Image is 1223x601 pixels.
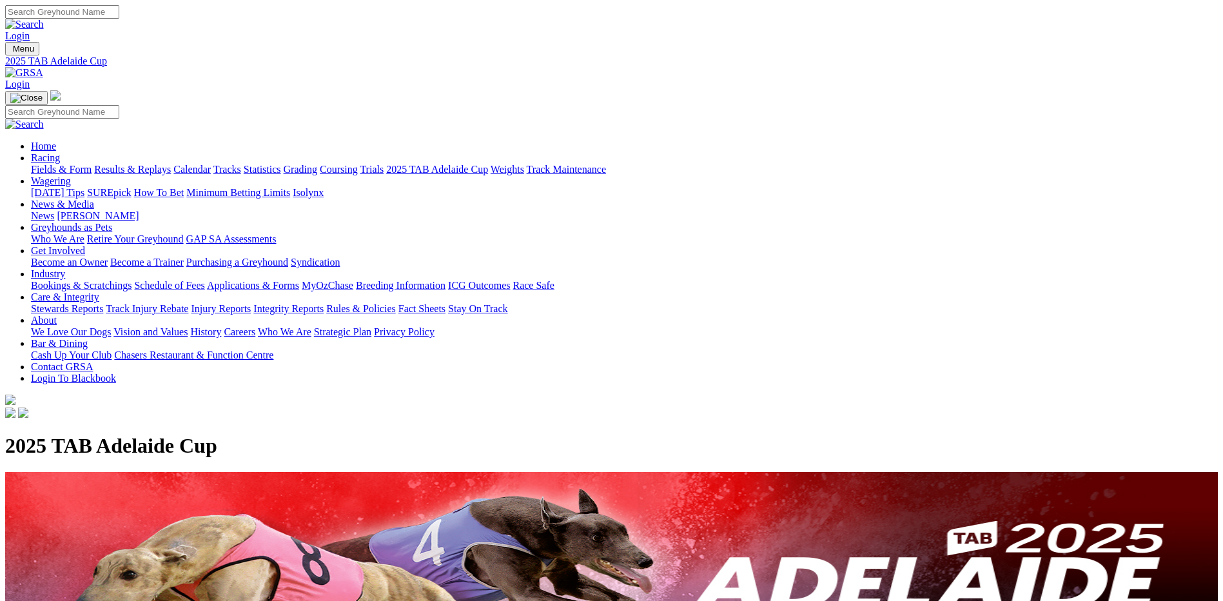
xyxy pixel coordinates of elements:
[5,30,30,41] a: Login
[224,326,255,337] a: Careers
[31,210,54,221] a: News
[326,303,396,314] a: Rules & Policies
[5,42,39,55] button: Toggle navigation
[360,164,384,175] a: Trials
[87,233,184,244] a: Retire Your Greyhound
[302,280,353,291] a: MyOzChase
[5,408,15,418] img: facebook.svg
[31,199,94,210] a: News & Media
[114,350,273,360] a: Chasers Restaurant & Function Centre
[31,350,1218,361] div: Bar & Dining
[10,93,43,103] img: Close
[320,164,358,175] a: Coursing
[213,164,241,175] a: Tracks
[5,5,119,19] input: Search
[31,164,1218,175] div: Racing
[57,210,139,221] a: [PERSON_NAME]
[31,164,92,175] a: Fields & Form
[31,210,1218,222] div: News & Media
[31,373,116,384] a: Login To Blackbook
[31,291,99,302] a: Care & Integrity
[134,187,184,198] a: How To Bet
[5,105,119,119] input: Search
[106,303,188,314] a: Track Injury Rebate
[31,152,60,163] a: Racing
[5,434,1218,458] h1: 2025 TAB Adelaide Cup
[190,326,221,337] a: History
[186,233,277,244] a: GAP SA Assessments
[18,408,28,418] img: twitter.svg
[50,90,61,101] img: logo-grsa-white.png
[110,257,184,268] a: Become a Trainer
[94,164,171,175] a: Results & Replays
[31,233,1218,245] div: Greyhounds as Pets
[134,280,204,291] a: Schedule of Fees
[5,119,44,130] img: Search
[284,164,317,175] a: Grading
[31,326,1218,338] div: About
[31,187,1218,199] div: Wagering
[31,338,88,349] a: Bar & Dining
[173,164,211,175] a: Calendar
[244,164,281,175] a: Statistics
[5,19,44,30] img: Search
[31,315,57,326] a: About
[5,79,30,90] a: Login
[31,280,1218,291] div: Industry
[448,303,507,314] a: Stay On Track
[31,257,1218,268] div: Get Involved
[31,245,85,256] a: Get Involved
[356,280,445,291] a: Breeding Information
[491,164,524,175] a: Weights
[31,361,93,372] a: Contact GRSA
[31,268,65,279] a: Industry
[5,91,48,105] button: Toggle navigation
[31,303,1218,315] div: Care & Integrity
[258,326,311,337] a: Who We Are
[31,326,111,337] a: We Love Our Dogs
[113,326,188,337] a: Vision and Values
[31,350,112,360] a: Cash Up Your Club
[31,175,71,186] a: Wagering
[87,187,131,198] a: SUREpick
[31,187,84,198] a: [DATE] Tips
[291,257,340,268] a: Syndication
[293,187,324,198] a: Isolynx
[253,303,324,314] a: Integrity Reports
[527,164,606,175] a: Track Maintenance
[207,280,299,291] a: Applications & Forms
[186,187,290,198] a: Minimum Betting Limits
[374,326,435,337] a: Privacy Policy
[5,55,1218,67] a: 2025 TAB Adelaide Cup
[398,303,445,314] a: Fact Sheets
[31,303,103,314] a: Stewards Reports
[31,141,56,152] a: Home
[31,257,108,268] a: Become an Owner
[186,257,288,268] a: Purchasing a Greyhound
[5,67,43,79] img: GRSA
[513,280,554,291] a: Race Safe
[314,326,371,337] a: Strategic Plan
[5,395,15,405] img: logo-grsa-white.png
[191,303,251,314] a: Injury Reports
[31,233,84,244] a: Who We Are
[31,222,112,233] a: Greyhounds as Pets
[448,280,510,291] a: ICG Outcomes
[13,44,34,54] span: Menu
[386,164,488,175] a: 2025 TAB Adelaide Cup
[31,280,132,291] a: Bookings & Scratchings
